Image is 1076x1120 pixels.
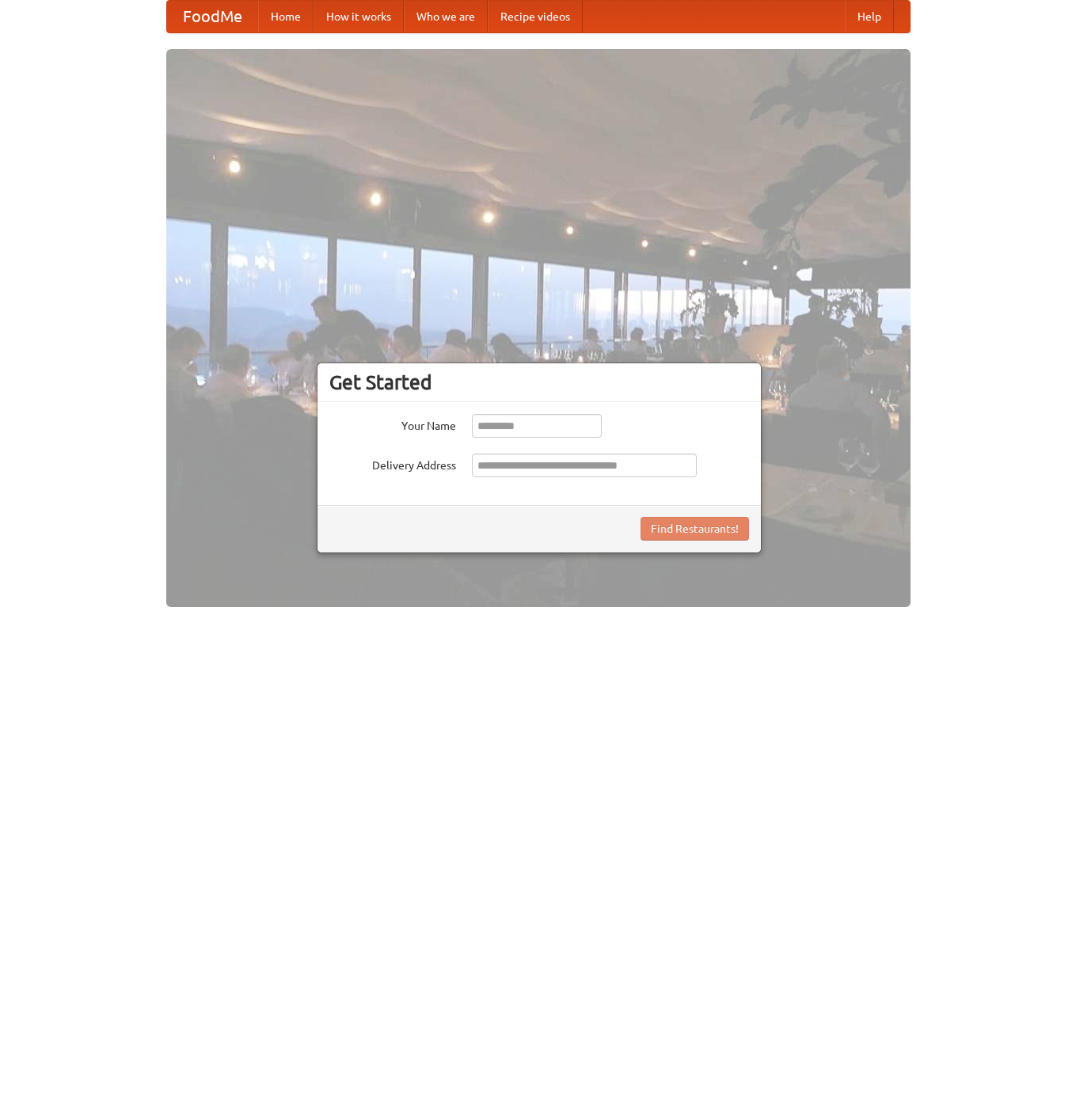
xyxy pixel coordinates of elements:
[314,1,404,32] a: How it works
[641,517,749,541] button: Find Restaurants!
[404,1,488,32] a: Who we are
[329,454,456,473] label: Delivery Address
[488,1,583,32] a: Recipe videos
[329,414,456,434] label: Your Name
[329,370,749,394] h3: Get Started
[258,1,314,32] a: Home
[845,1,894,32] a: Help
[167,1,258,32] a: FoodMe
